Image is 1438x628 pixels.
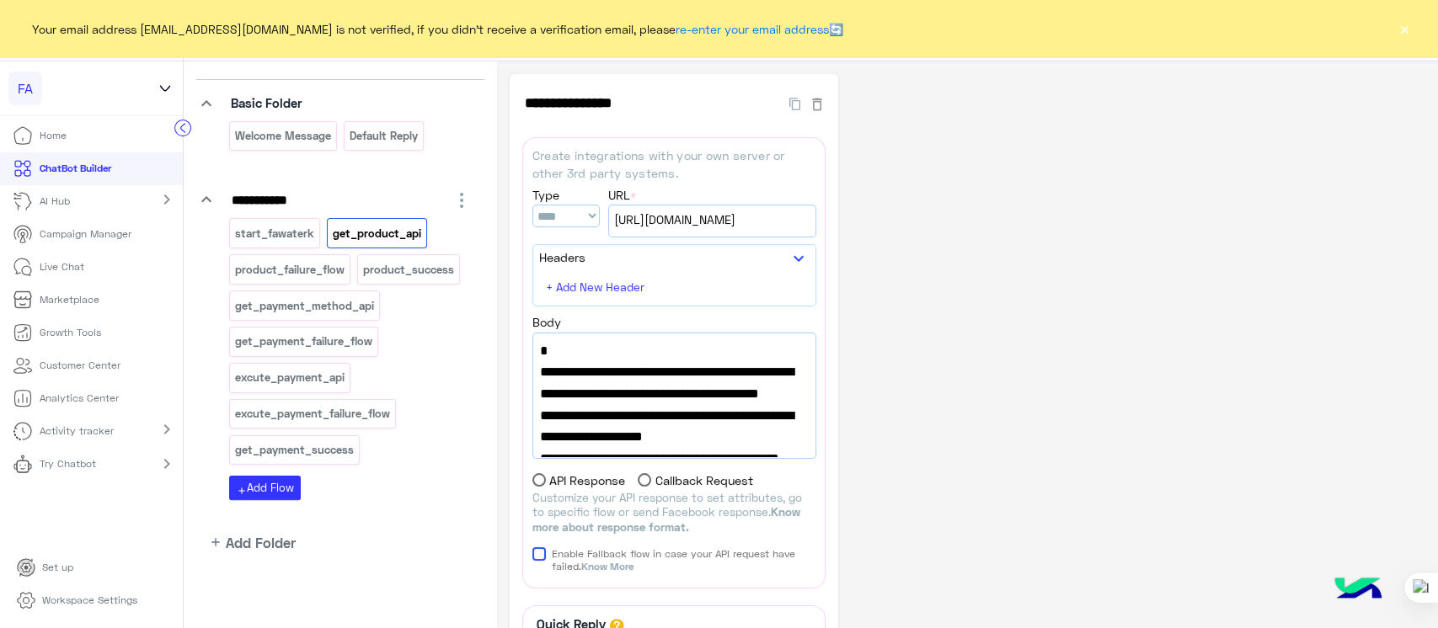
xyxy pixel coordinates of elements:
i: keyboard_arrow_down [788,248,809,269]
span: Add Folder [226,532,296,553]
span: Basic Folder [231,95,302,110]
p: get_product_api [331,224,422,243]
button: addAdd Flow [229,476,301,500]
button: × [1396,20,1413,37]
span: Your email address [EMAIL_ADDRESS][DOMAIN_NAME] is not verified, if you didn't receive a verifica... [32,20,843,38]
p: Activity tracker [40,423,114,439]
a: Know more about response format. [532,505,800,534]
a: Workspace Settings [3,584,151,617]
span: Enable Fallback flow in case your API request have failed. [552,547,816,572]
p: excute_payment_api [234,368,346,387]
p: Try Chatbot [40,456,96,471]
label: Headers [539,248,585,266]
i: keyboard_arrow_down [196,93,217,114]
a: re-enter your email address [676,22,829,36]
mat-icon: chevron_right [157,454,177,474]
p: Home [40,128,67,143]
p: Marketplace [40,292,99,307]
label: Type [532,186,559,204]
label: Callback Request [638,471,753,489]
div: FA [8,72,42,105]
button: addAdd Folder [196,532,296,553]
i: keyboard_arrow_down [196,189,217,210]
p: start_fawaterk [234,224,316,243]
i: add [209,535,222,549]
button: + Add New Header [539,275,653,300]
button: Duplicate Flow [781,93,809,113]
p: get_payment_failure_flow [234,332,374,351]
p: AI Hub [40,194,70,209]
p: Workspace Settings [42,593,137,608]
label: URL [608,186,636,204]
mat-icon: chevron_right [157,419,177,439]
p: product_success [361,260,455,279]
p: Create integrations with your own server or other 3rd party systems. [532,146,816,183]
p: Welcome Message [234,126,333,146]
p: get_payment_success [234,440,355,460]
p: get_payment_method_api [234,296,376,316]
a: Know More [581,560,633,572]
p: excute_payment_failure_flow [234,404,392,423]
span: "failure_flow_name":"product_failure_flow", [540,448,809,491]
img: hulul-logo.png [1328,561,1387,620]
a: Set up [3,551,87,584]
span: [URL][DOMAIN_NAME] [614,210,810,229]
span: { [540,340,809,362]
i: add [237,486,247,496]
button: Delete Flow [809,93,826,113]
p: Campaign Manager [40,226,131,242]
p: Customer Center [40,358,120,373]
p: ChatBot Builder [40,161,111,176]
p: Live Chat [40,259,84,274]
span: "authToken": "2f8fa1fb0391016316adbb0442310037304ac2a85d9239356f", [540,383,809,448]
label: Body [532,313,561,331]
p: Customize your API response to set attributes, go to specific flow or send Facebook response. [532,491,816,535]
p: Growth Tools [40,325,101,340]
button: keyboard_arrow_down [788,248,809,269]
p: product_failure_flow [234,260,346,279]
mat-icon: chevron_right [157,189,177,210]
label: API Response [532,471,626,489]
p: Analytics Center [40,391,119,406]
span: "url": "[URL][DOMAIN_NAME]", [540,361,809,383]
p: Default reply [348,126,419,146]
p: Set up [42,560,73,575]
